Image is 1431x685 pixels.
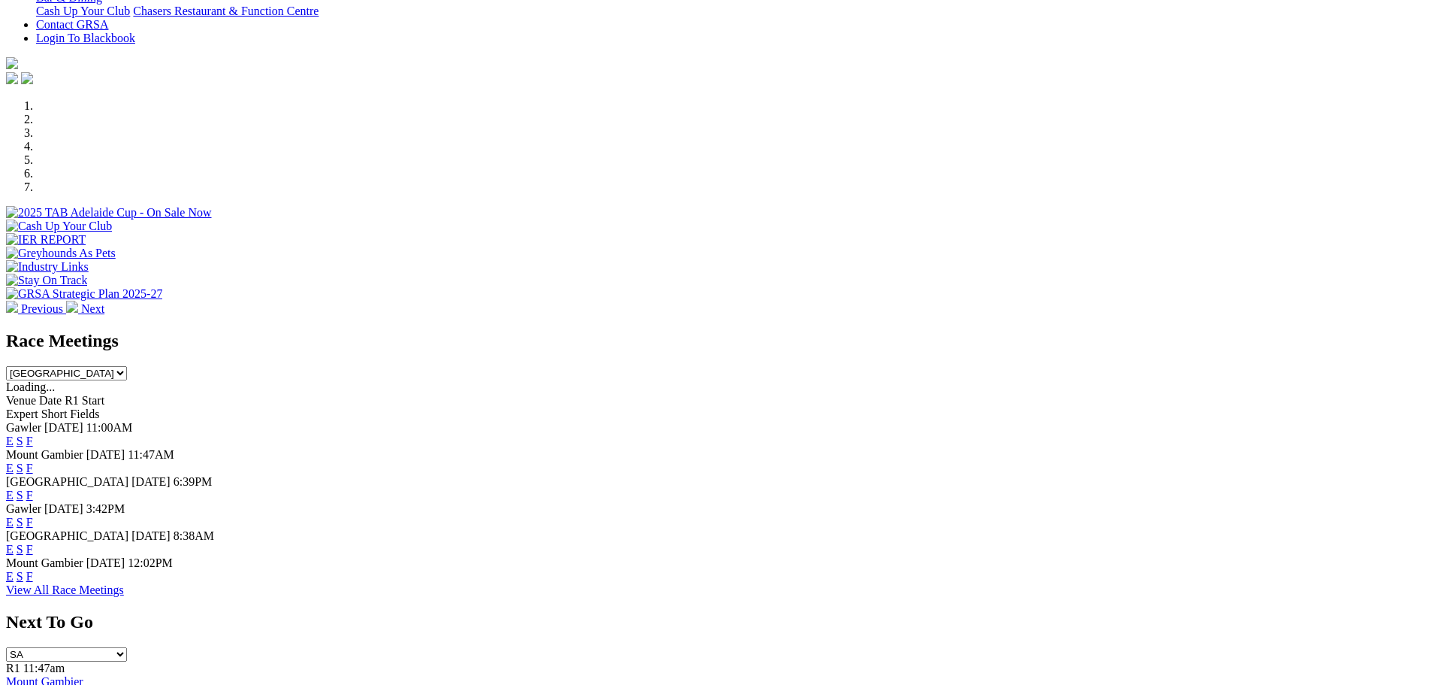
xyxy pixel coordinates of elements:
[6,206,212,220] img: 2025 TAB Adelaide Cup - On Sale Now
[23,662,65,674] span: 11:47am
[17,516,23,529] a: S
[6,331,1425,351] h2: Race Meetings
[36,18,108,31] a: Contact GRSA
[6,662,20,674] span: R1
[17,543,23,556] a: S
[17,489,23,502] a: S
[6,475,128,488] span: [GEOGRAPHIC_DATA]
[36,32,135,44] a: Login To Blackbook
[6,583,124,596] a: View All Race Meetings
[26,516,33,529] a: F
[66,302,104,315] a: Next
[44,421,83,434] span: [DATE]
[6,247,116,260] img: Greyhounds As Pets
[6,489,14,502] a: E
[6,612,1425,632] h2: Next To Go
[6,302,66,315] a: Previous
[6,516,14,529] a: E
[17,435,23,447] a: S
[21,72,33,84] img: twitter.svg
[6,220,112,233] img: Cash Up Your Club
[6,287,162,301] img: GRSA Strategic Plan 2025-27
[174,475,213,488] span: 6:39PM
[65,394,104,407] span: R1 Start
[44,502,83,515] span: [DATE]
[6,274,87,287] img: Stay On Track
[6,394,36,407] span: Venue
[26,462,33,474] a: F
[6,570,14,583] a: E
[131,529,171,542] span: [DATE]
[131,475,171,488] span: [DATE]
[26,543,33,556] a: F
[17,462,23,474] a: S
[6,408,38,420] span: Expert
[81,302,104,315] span: Next
[128,448,174,461] span: 11:47AM
[6,435,14,447] a: E
[6,543,14,556] a: E
[86,556,125,569] span: [DATE]
[26,489,33,502] a: F
[128,556,173,569] span: 12:02PM
[6,529,128,542] span: [GEOGRAPHIC_DATA]
[21,302,63,315] span: Previous
[26,435,33,447] a: F
[6,462,14,474] a: E
[6,301,18,313] img: chevron-left-pager-white.svg
[66,301,78,313] img: chevron-right-pager-white.svg
[86,502,125,515] span: 3:42PM
[6,260,89,274] img: Industry Links
[17,570,23,583] a: S
[6,502,41,515] span: Gawler
[86,421,133,434] span: 11:00AM
[6,57,18,69] img: logo-grsa-white.png
[6,448,83,461] span: Mount Gambier
[36,5,130,17] a: Cash Up Your Club
[41,408,68,420] span: Short
[6,233,86,247] img: IER REPORT
[36,5,1425,18] div: Bar & Dining
[39,394,62,407] span: Date
[6,72,18,84] img: facebook.svg
[6,421,41,434] span: Gawler
[133,5,319,17] a: Chasers Restaurant & Function Centre
[86,448,125,461] span: [DATE]
[70,408,99,420] span: Fields
[6,556,83,569] span: Mount Gambier
[174,529,214,542] span: 8:38AM
[26,570,33,583] a: F
[6,380,55,393] span: Loading...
